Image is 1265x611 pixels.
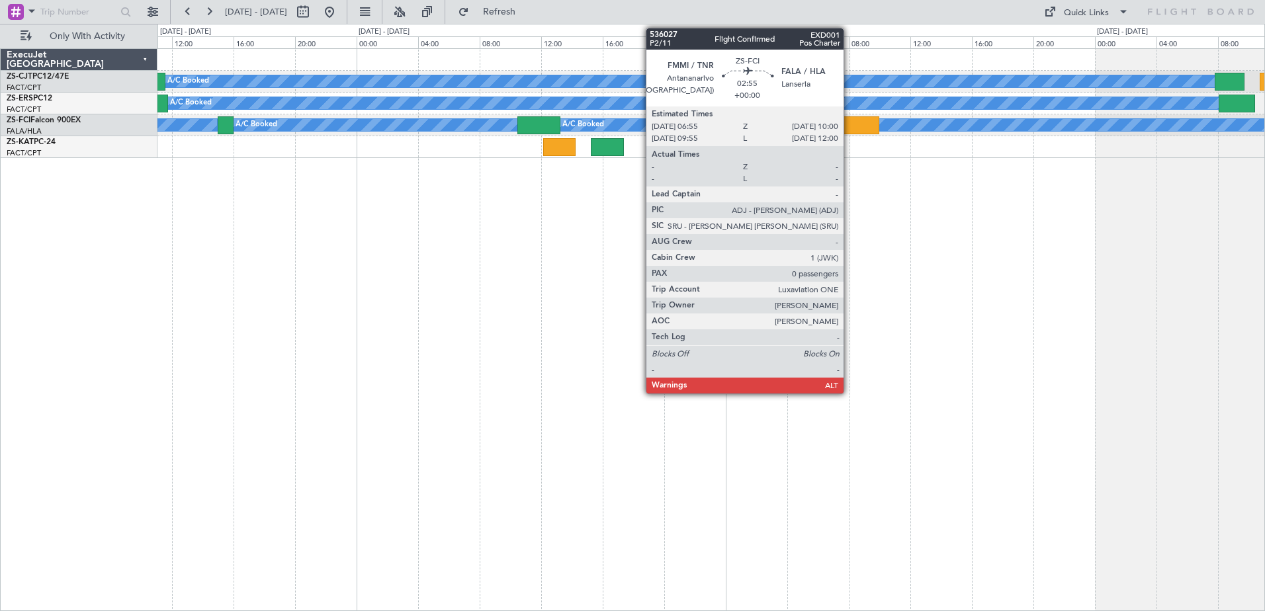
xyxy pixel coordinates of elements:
div: 12:00 [541,36,603,48]
button: Refresh [452,1,531,22]
span: ZS-CJT [7,73,32,81]
div: 12:00 [172,36,234,48]
div: A/C Booked [167,71,209,91]
div: 04:00 [418,36,480,48]
span: ZS-KAT [7,138,34,146]
div: 04:00 [787,36,849,48]
div: 16:00 [234,36,295,48]
div: 20:00 [664,36,726,48]
div: [DATE] - [DATE] [728,26,779,38]
div: Quick Links [1064,7,1109,20]
div: 08:00 [480,36,541,48]
a: FACT/CPT [7,148,41,158]
div: 16:00 [972,36,1033,48]
a: FALA/HLA [7,126,42,136]
span: [DATE] - [DATE] [225,6,287,18]
div: A/C Booked [236,115,277,135]
div: 08:00 [849,36,910,48]
div: 00:00 [357,36,418,48]
div: [DATE] - [DATE] [1097,26,1148,38]
div: [DATE] - [DATE] [160,26,211,38]
span: ZS-FCI [7,116,30,124]
div: 12:00 [910,36,972,48]
button: Only With Activity [15,26,144,47]
input: Trip Number [40,2,116,22]
button: Quick Links [1037,1,1135,22]
a: ZS-ERSPC12 [7,95,52,102]
span: Refresh [472,7,527,17]
a: ZS-KATPC-24 [7,138,56,146]
a: ZS-FCIFalcon 900EX [7,116,81,124]
div: 04:00 [1156,36,1218,48]
div: A/C Booked [562,115,604,135]
div: 16:00 [603,36,664,48]
div: [DATE] - [DATE] [359,26,410,38]
a: FACT/CPT [7,83,41,93]
div: A/C Booked [170,93,212,113]
span: Only With Activity [34,32,140,41]
div: 00:00 [1095,36,1156,48]
div: 00:00 [726,36,787,48]
div: 20:00 [1033,36,1095,48]
div: 20:00 [295,36,357,48]
a: ZS-CJTPC12/47E [7,73,69,81]
a: FACT/CPT [7,104,41,114]
span: ZS-ERS [7,95,33,102]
